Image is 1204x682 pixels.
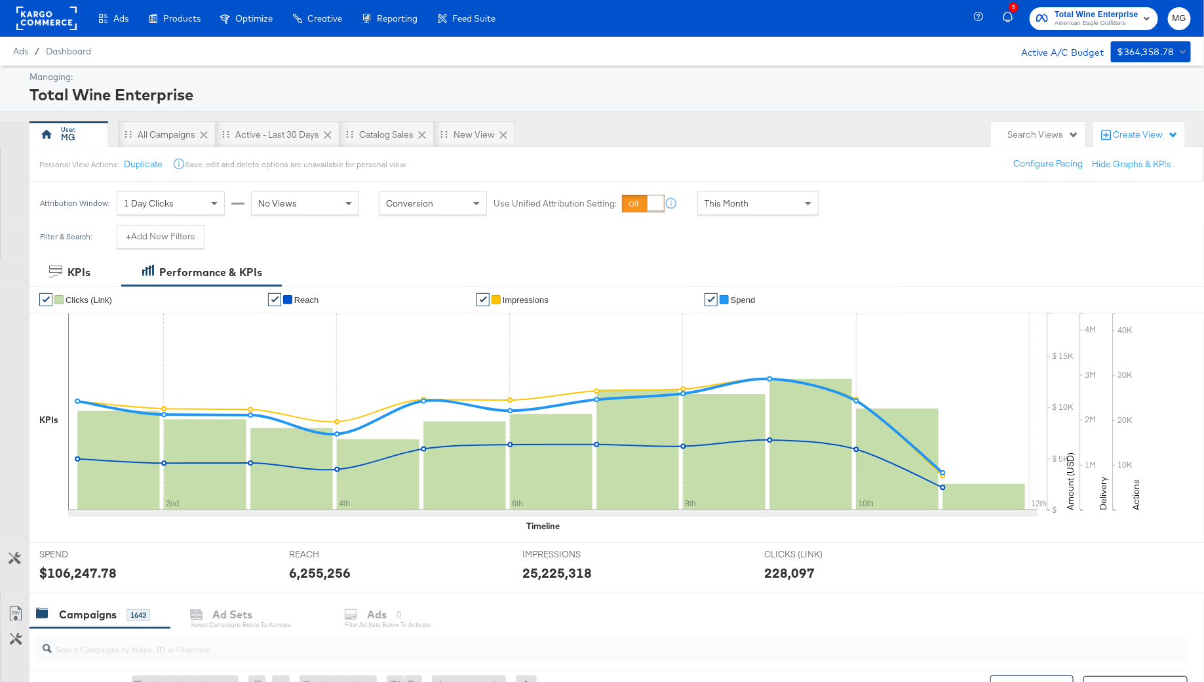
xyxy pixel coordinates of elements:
div: Total Wine Enterprise [29,83,1188,106]
button: +Add New Filters [117,225,204,249]
div: Catalog Sales [359,129,414,141]
span: MG [1173,11,1186,26]
span: Optimize [235,13,273,24]
a: ✔ [705,293,718,306]
span: Ads [113,13,128,24]
span: Impressions [503,295,549,305]
span: Clicks (Link) [66,295,112,305]
div: Timeline [526,520,560,532]
span: IMPRESSIONS [522,548,621,561]
div: $364,358.78 [1117,44,1175,60]
div: Active A/C Budget [1008,41,1104,61]
text: Amount (USD) [1064,452,1076,510]
span: No Views [258,197,297,209]
strong: + [126,230,131,243]
div: $106,247.78 [39,563,117,582]
button: Hide Graphs & KPIs [1092,158,1171,170]
span: Feed Suite [452,13,495,24]
text: Delivery [1097,477,1109,510]
span: American Eagle Outfitters [1055,18,1138,29]
div: 228,097 [764,563,815,582]
button: 5 [1001,6,1023,31]
span: Creative [307,13,342,24]
span: SPEND [39,548,138,561]
button: Total Wine EnterpriseAmerican Eagle Outfitters [1030,7,1158,30]
text: Actions [1130,479,1142,510]
span: Conversion [386,197,433,209]
span: / [28,46,46,56]
div: 25,225,318 [522,563,592,582]
button: Configure Pacing [1004,152,1092,176]
span: CLICKS (LINK) [764,548,863,561]
label: Use Unified Attribution Setting: [494,197,617,210]
div: Attribution Window: [39,199,110,208]
span: REACH [289,548,387,561]
input: Search Campaigns by Name, ID or Objective [52,631,1082,656]
div: Filter & Search: [39,232,92,241]
div: Search Views [1007,129,1079,141]
div: Create View [1113,129,1178,142]
div: MG [62,131,76,144]
a: ✔ [268,293,281,306]
span: Ads [13,46,28,56]
span: Reporting [377,13,418,24]
div: 5 [1009,3,1019,12]
div: Drag to reorder tab [440,130,448,138]
span: Products [163,13,201,24]
div: 1643 [126,609,150,621]
div: Personal View Actions: [39,159,119,170]
span: Total Wine Enterprise [1055,8,1138,22]
div: Campaigns [59,607,117,622]
div: Save, edit and delete options are unavailable for personal view. [185,159,406,170]
span: 1 Day Clicks [124,197,174,209]
button: MG [1168,7,1191,30]
button: Duplicate [124,158,163,170]
div: Performance & KPIs [159,265,262,280]
span: Spend [731,295,756,305]
a: ✔ [476,293,490,306]
div: KPIs [68,265,90,280]
button: $364,358.78 [1111,41,1191,62]
div: Active - Last 30 Days [235,129,319,141]
span: This Month [705,197,748,209]
div: All Campaigns [138,129,195,141]
div: Managing: [29,71,1188,83]
div: Drag to reorder tab [125,130,132,138]
a: ✔ [39,293,52,306]
span: Reach [294,295,319,305]
a: Dashboard [46,46,91,56]
div: New View [454,129,495,141]
div: Drag to reorder tab [222,130,229,138]
div: KPIs [39,414,58,426]
div: 6,255,256 [289,563,351,582]
div: Drag to reorder tab [346,130,353,138]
